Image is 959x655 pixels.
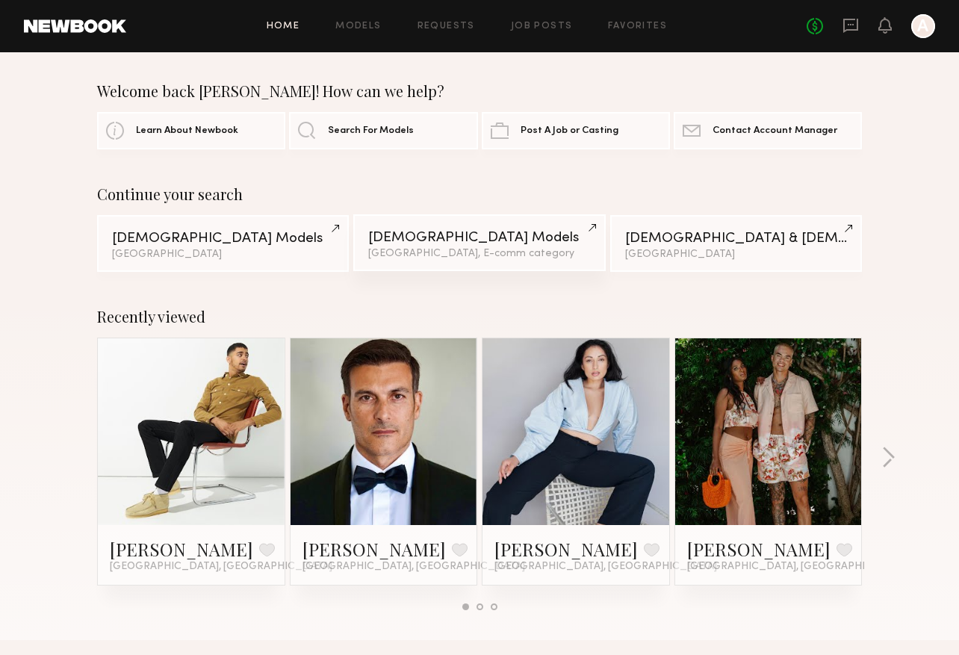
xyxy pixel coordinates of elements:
[110,561,332,573] span: [GEOGRAPHIC_DATA], [GEOGRAPHIC_DATA]
[353,214,605,271] a: [DEMOGRAPHIC_DATA] Models[GEOGRAPHIC_DATA], E-comm category
[608,22,667,31] a: Favorites
[625,249,847,260] div: [GEOGRAPHIC_DATA]
[110,537,253,561] a: [PERSON_NAME]
[112,249,334,260] div: [GEOGRAPHIC_DATA]
[97,308,862,326] div: Recently viewed
[302,561,525,573] span: [GEOGRAPHIC_DATA], [GEOGRAPHIC_DATA]
[713,126,837,136] span: Contact Account Manager
[610,215,862,272] a: [DEMOGRAPHIC_DATA] & [DEMOGRAPHIC_DATA] Models[GEOGRAPHIC_DATA]
[112,232,334,246] div: [DEMOGRAPHIC_DATA] Models
[302,537,446,561] a: [PERSON_NAME]
[97,215,349,272] a: [DEMOGRAPHIC_DATA] Models[GEOGRAPHIC_DATA]
[521,126,618,136] span: Post A Job or Casting
[97,112,285,149] a: Learn About Newbook
[625,232,847,246] div: [DEMOGRAPHIC_DATA] & [DEMOGRAPHIC_DATA] Models
[289,112,477,149] a: Search For Models
[97,82,862,100] div: Welcome back [PERSON_NAME]! How can we help?
[482,112,670,149] a: Post A Job or Casting
[511,22,573,31] a: Job Posts
[687,537,831,561] a: [PERSON_NAME]
[136,126,238,136] span: Learn About Newbook
[674,112,862,149] a: Contact Account Manager
[687,561,910,573] span: [GEOGRAPHIC_DATA], [GEOGRAPHIC_DATA]
[335,22,381,31] a: Models
[494,561,717,573] span: [GEOGRAPHIC_DATA], [GEOGRAPHIC_DATA]
[494,537,638,561] a: [PERSON_NAME]
[328,126,414,136] span: Search For Models
[418,22,475,31] a: Requests
[911,14,935,38] a: A
[97,185,862,203] div: Continue your search
[267,22,300,31] a: Home
[368,249,590,259] div: [GEOGRAPHIC_DATA], E-comm category
[368,231,590,245] div: [DEMOGRAPHIC_DATA] Models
